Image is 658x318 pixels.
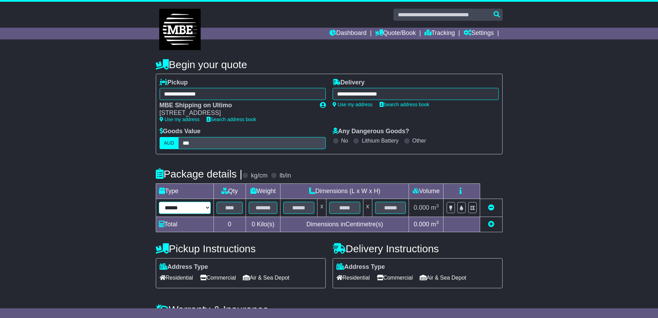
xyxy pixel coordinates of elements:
[377,272,413,283] span: Commercial
[160,137,179,149] label: AUD
[156,183,213,199] td: Type
[246,183,280,199] td: Weight
[160,128,201,135] label: Goods Value
[464,28,494,39] a: Settings
[375,28,416,39] a: Quote/Book
[431,204,439,211] span: m
[363,199,372,217] td: x
[488,204,494,211] a: Remove this item
[362,137,399,144] label: Lithium Battery
[333,102,373,107] a: Use my address
[436,220,439,225] sup: 3
[156,168,242,180] h4: Package details |
[333,243,503,254] h4: Delivery Instructions
[160,79,188,87] label: Pickup
[414,204,429,211] span: 0.000
[420,272,466,283] span: Air & Sea Depot
[160,102,313,109] div: MBE Shipping on Ultimo
[200,272,236,283] span: Commercial
[333,128,409,135] label: Any Dangerous Goods?
[317,199,326,217] td: x
[412,137,426,144] label: Other
[213,217,246,232] td: 0
[251,172,267,180] label: kg/cm
[330,28,366,39] a: Dashboard
[336,272,370,283] span: Residential
[243,272,289,283] span: Air & Sea Depot
[160,272,193,283] span: Residential
[160,117,200,122] a: Use my address
[380,102,429,107] a: Search address book
[251,221,255,228] span: 0
[336,263,385,271] label: Address Type
[280,183,409,199] td: Dimensions (L x W x H)
[341,137,348,144] label: No
[488,221,494,228] a: Add new item
[279,172,291,180] label: lb/in
[409,183,444,199] td: Volume
[160,109,313,117] div: [STREET_ADDRESS]
[431,221,439,228] span: m
[207,117,256,122] a: Search address book
[156,59,503,70] h4: Begin your quote
[246,217,280,232] td: Kilo(s)
[156,243,326,254] h4: Pickup Instructions
[156,217,213,232] td: Total
[436,203,439,208] sup: 3
[156,304,503,315] h4: Warranty & Insurance
[160,263,208,271] label: Address Type
[414,221,429,228] span: 0.000
[333,79,365,87] label: Delivery
[425,28,455,39] a: Tracking
[280,217,409,232] td: Dimensions in Centimetre(s)
[213,183,246,199] td: Qty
